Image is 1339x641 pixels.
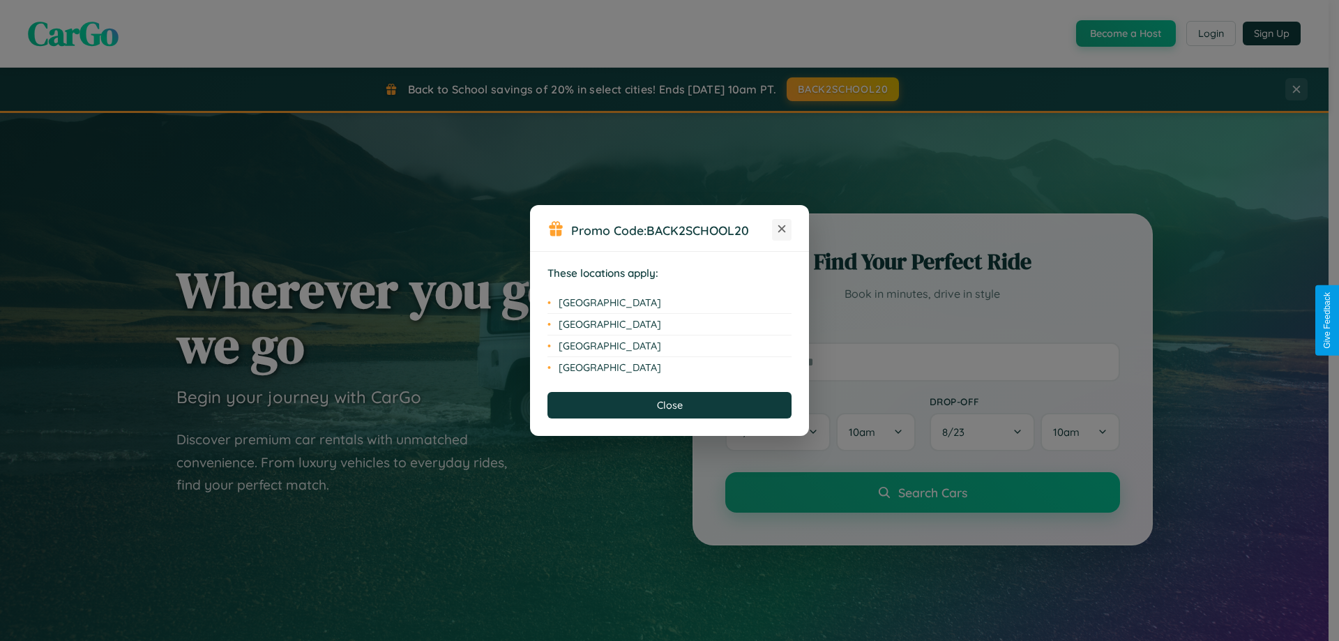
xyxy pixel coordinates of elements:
div: Give Feedback [1322,292,1332,349]
h3: Promo Code: [571,223,772,238]
li: [GEOGRAPHIC_DATA] [547,292,792,314]
b: BACK2SCHOOL20 [646,223,749,238]
button: Close [547,392,792,418]
li: [GEOGRAPHIC_DATA] [547,335,792,357]
strong: These locations apply: [547,266,658,280]
li: [GEOGRAPHIC_DATA] [547,357,792,378]
li: [GEOGRAPHIC_DATA] [547,314,792,335]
